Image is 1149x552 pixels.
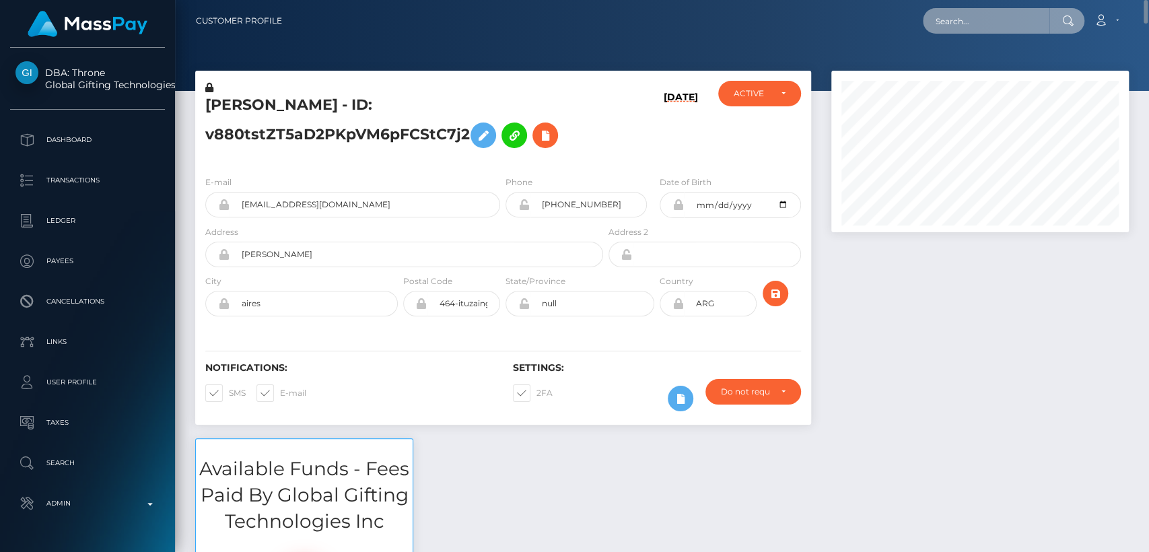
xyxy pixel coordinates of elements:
p: Payees [15,251,160,271]
p: Admin [15,493,160,514]
a: Cancellations [10,285,165,318]
a: Links [10,325,165,359]
a: Search [10,446,165,480]
h6: Notifications: [205,362,493,374]
h6: [DATE] [664,92,698,160]
p: Taxes [15,413,160,433]
a: Admin [10,487,165,520]
p: Links [15,332,160,352]
img: MassPay Logo [28,11,147,37]
a: User Profile [10,366,165,399]
img: Global Gifting Technologies Inc [15,61,38,84]
label: Address 2 [608,226,648,238]
h6: Settings: [513,362,800,374]
button: ACTIVE [718,81,800,106]
label: Date of Birth [660,176,711,188]
label: SMS [205,384,246,402]
a: Dashboard [10,123,165,157]
label: E-mail [256,384,306,402]
div: ACTIVE [734,88,769,99]
p: Transactions [15,170,160,191]
a: Transactions [10,164,165,197]
label: E-mail [205,176,232,188]
label: Address [205,226,238,238]
h5: [PERSON_NAME] - ID: v880tstZT5aD2PKpVM6pFCStC7j2 [205,95,596,155]
h3: Available Funds - Fees Paid By Global Gifting Technologies Inc [196,456,413,535]
span: DBA: Throne Global Gifting Technologies Inc [10,67,165,91]
a: Customer Profile [196,7,282,35]
button: Do not require [705,379,800,405]
p: Search [15,453,160,473]
a: Payees [10,244,165,278]
label: City [205,275,221,287]
label: Postal Code [403,275,452,287]
p: Cancellations [15,291,160,312]
input: Search... [923,8,1049,34]
p: Ledger [15,211,160,231]
label: State/Province [506,275,565,287]
label: Phone [506,176,532,188]
p: User Profile [15,372,160,392]
a: Ledger [10,204,165,238]
label: Country [660,275,693,287]
a: Taxes [10,406,165,440]
div: Do not require [721,386,769,397]
label: 2FA [513,384,553,402]
p: Dashboard [15,130,160,150]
